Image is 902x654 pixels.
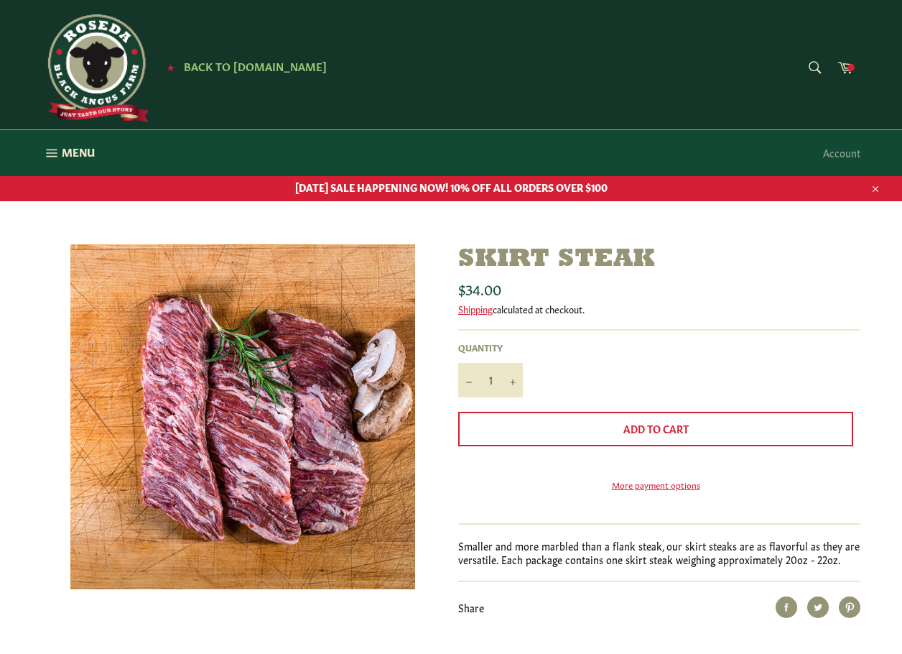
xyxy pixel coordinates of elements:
a: More payment options [458,479,853,491]
a: Shipping [458,302,493,316]
span: $34.00 [458,278,501,298]
label: Quantity [458,341,523,354]
div: calculated at checkout. [458,303,860,316]
a: Account [816,132,868,174]
span: Add to Cart [623,421,689,436]
span: ★ [167,61,175,73]
button: Reduce item quantity by one [458,363,480,397]
button: Add to Cart [458,412,853,446]
button: Menu [27,130,109,176]
img: Roseda Beef [42,14,149,122]
span: Menu [62,144,95,160]
span: Share [458,600,484,614]
span: Back to [DOMAIN_NAME] [184,58,327,73]
button: Increase item quantity by one [501,363,523,397]
h1: Skirt Steak [458,244,860,275]
img: Skirt Steak [70,244,415,589]
a: ★ Back to [DOMAIN_NAME] [159,61,327,73]
p: Smaller and more marbled than a flank steak, our skirt steaks are as flavorful as they are versat... [458,539,860,567]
